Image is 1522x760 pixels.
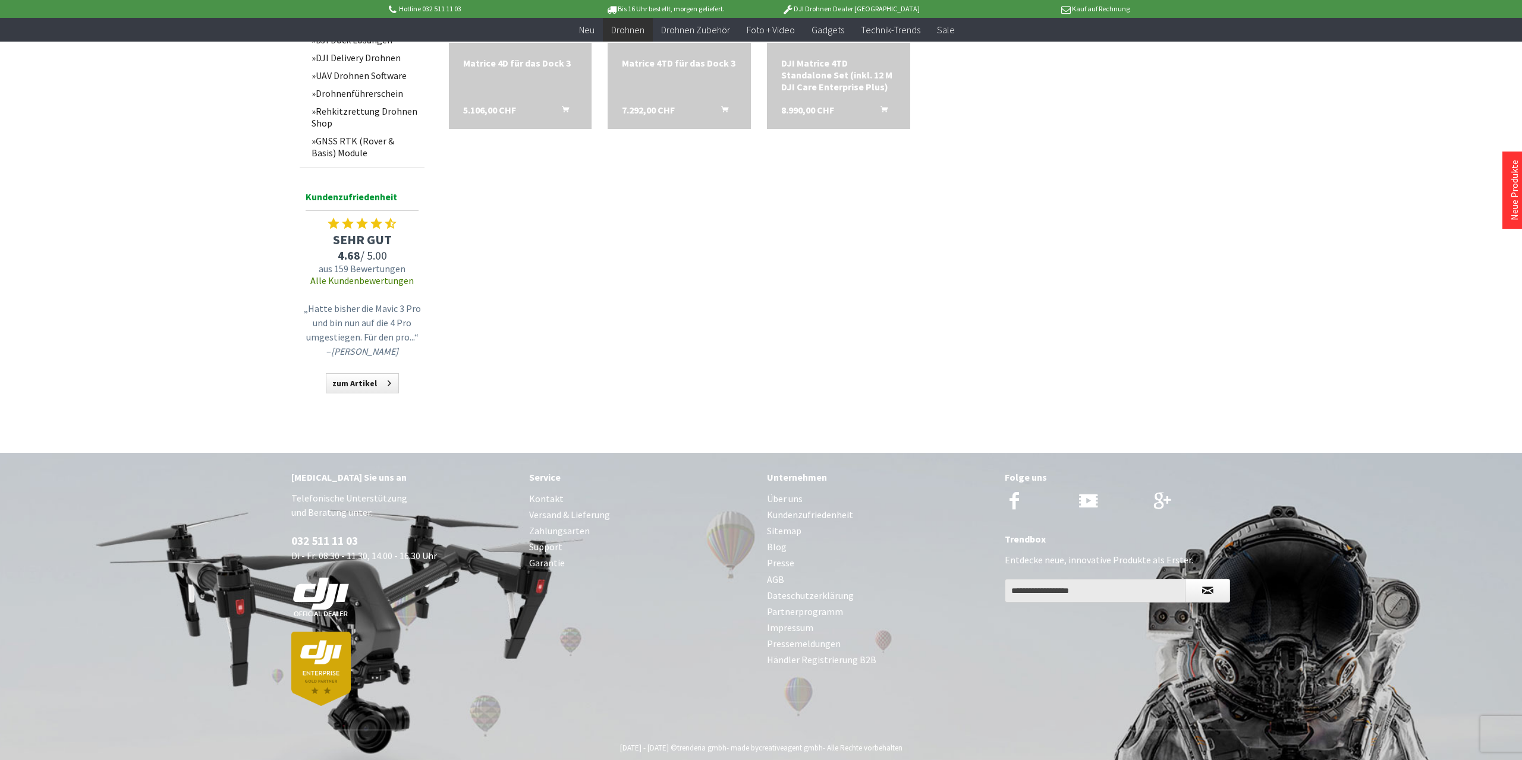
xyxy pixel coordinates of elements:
p: DJI Drohnen Dealer [GEOGRAPHIC_DATA] [758,2,944,16]
a: Support [529,539,755,555]
span: Technik-Trends [861,24,920,36]
a: Matrice 4TD für das Dock 3 7.292,00 CHF In den Warenkorb [622,57,737,69]
a: Impressum [767,620,993,636]
span: Gadgets [812,24,844,36]
a: Händler Registrierung B2B [767,652,993,668]
a: GNSS RTK (Rover & Basis) Module [306,132,424,162]
p: „Hatte bisher die Mavic 3 Pro und bin nun auf die 4 Pro umgestiegen. Für den pro...“ – [303,301,422,358]
button: In den Warenkorb [866,104,895,119]
a: Garantie [529,555,755,571]
a: Matrice 4D für das Dock 3 5.106,00 CHF In den Warenkorb [463,57,578,69]
img: white-dji-schweiz-logo-official_140x140.png [291,577,351,617]
a: Versand & Lieferung [529,507,755,523]
span: Drohnen [611,24,644,36]
p: Bis 16 Uhr bestellt, morgen geliefert. [572,2,757,16]
p: Telefonische Unterstützung und Beratung unter: Di - Fr: 08:30 - 11.30, 14.00 - 16.30 Uhr [291,491,517,706]
span: Drohnen Zubehör [661,24,730,36]
button: In den Warenkorb [548,104,576,119]
a: Rehkitzrettung Drohnen Shop [306,102,424,132]
div: Matrice 4D für das Dock 3 [463,57,578,69]
button: Newsletter abonnieren [1185,579,1230,603]
a: Foto + Video [738,18,803,42]
a: Technik-Trends [853,18,929,42]
a: Pressemeldungen [767,636,993,652]
span: Foto + Video [747,24,795,36]
p: Hotline 032 511 11 03 [386,2,572,16]
span: Sale [937,24,955,36]
a: Sitemap [767,523,993,539]
span: 4.68 [338,248,360,263]
a: DJI Delivery Drohnen [306,49,424,67]
a: Neu [571,18,603,42]
div: Folge uns [1005,469,1231,485]
span: SEHR GUT [300,231,424,248]
a: Gadgets [803,18,853,42]
a: trenderia gmbh [677,743,727,753]
a: Presse [767,555,993,571]
a: Partnerprogramm [767,604,993,620]
div: [DATE] - [DATE] © - made by - Alle Rechte vorbehalten [295,743,1227,753]
a: Drohnen Zubehör [653,18,738,42]
a: UAV Drohnen Software [306,67,424,84]
div: Service [529,469,755,485]
span: / 5.00 [300,248,424,263]
p: Kauf auf Rechnung [944,2,1129,16]
div: DJI Matrice 4TD Standalone Set (inkl. 12 M DJI Care Enterprise Plus) [781,57,896,93]
span: 8.990,00 CHF [781,104,834,116]
a: Blog [767,539,993,555]
div: Trendbox [1005,531,1231,547]
span: aus 159 Bewertungen [300,263,424,275]
a: Zahlungsarten [529,523,755,539]
span: Neu [579,24,595,36]
p: Entdecke neue, innovative Produkte als Erster. [1005,553,1231,567]
a: AGB [767,572,993,588]
img: dji-partner-enterprise_goldLoJgYOWPUIEBO.png [291,632,351,706]
a: Neue Produkte [1508,160,1520,220]
a: Drohnen [603,18,653,42]
span: Kundenzufriedenheit [306,189,419,211]
div: Matrice 4TD für das Dock 3 [622,57,737,69]
button: In den Warenkorb [707,104,735,119]
a: Kundenzufriedenheit [767,507,993,523]
a: zum Artikel [326,373,399,393]
a: Kontakt [529,491,755,507]
a: Alle Kundenbewertungen [310,275,414,286]
div: Unternehmen [767,469,993,485]
input: Ihre E-Mail Adresse [1005,579,1185,603]
a: creativeagent gmbh [759,743,823,753]
span: 5.106,00 CHF [463,104,516,116]
span: 7.292,00 CHF [622,104,675,116]
a: 032 511 11 03 [291,534,358,548]
div: [MEDICAL_DATA] Sie uns an [291,469,517,485]
a: Drohnenführerschein [306,84,424,102]
em: [PERSON_NAME] [331,345,398,357]
a: Über uns [767,491,993,507]
a: Dateschutzerklärung [767,588,993,604]
a: Sale [929,18,963,42]
a: DJI Matrice 4TD Standalone Set (inkl. 12 M DJI Care Enterprise Plus) 8.990,00 CHF In den Warenkorb [781,57,896,93]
